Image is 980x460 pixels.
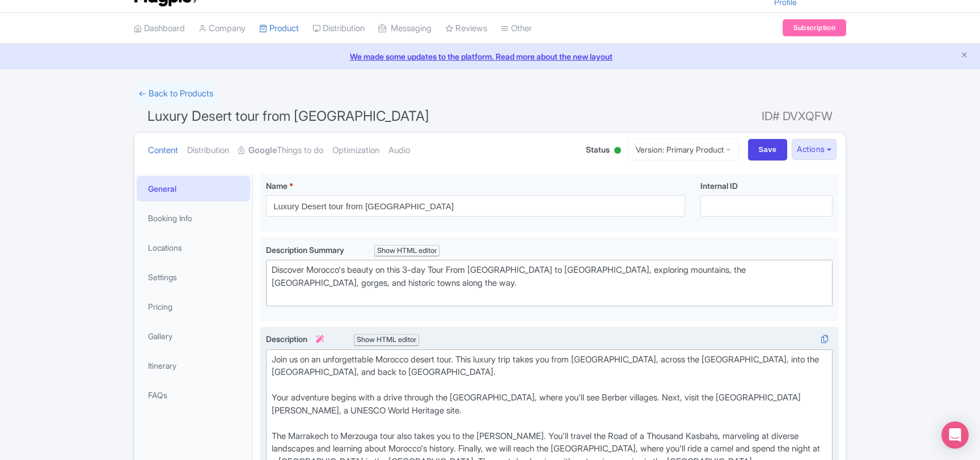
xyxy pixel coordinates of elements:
a: Content [148,133,178,168]
a: Company [198,13,246,44]
a: GoogleThings to do [238,133,323,168]
a: Other [501,13,532,44]
span: Name [266,181,288,191]
button: Actions [792,139,837,160]
a: Settings [137,264,250,290]
a: Itinerary [137,353,250,378]
strong: Google [248,144,277,157]
a: We made some updates to the platform. Read more about the new layout [7,50,973,62]
a: Dashboard [134,13,185,44]
a: Product [259,13,299,44]
div: Show HTML editor [374,245,440,257]
a: Distribution [312,13,365,44]
a: Subscription [783,19,846,36]
a: Booking Info [137,205,250,231]
a: ← Back to Products [134,83,218,105]
span: Description [266,334,326,344]
a: General [137,176,250,201]
a: Reviews [445,13,487,44]
a: Gallery [137,323,250,349]
a: Pricing [137,294,250,319]
span: Luxury Desert tour from [GEOGRAPHIC_DATA] [147,108,429,124]
a: FAQs [137,382,250,408]
input: Save [748,139,788,161]
div: Open Intercom Messenger [941,421,969,449]
a: Audio [388,133,410,168]
span: Internal ID [700,181,738,191]
a: Optimization [332,133,379,168]
a: Distribution [187,133,229,168]
span: ID# DVXQFW [762,105,833,128]
span: Description Summary [266,245,346,255]
button: Close announcement [960,49,969,62]
div: Active [612,142,623,160]
a: Version: Primary Product [628,138,739,161]
a: Messaging [378,13,432,44]
a: Locations [137,235,250,260]
span: Status [586,144,610,155]
div: Discover Morocco's beauty on this 3-day Tour From [GEOGRAPHIC_DATA] to [GEOGRAPHIC_DATA], explori... [272,264,827,302]
div: Show HTML editor [354,334,419,346]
